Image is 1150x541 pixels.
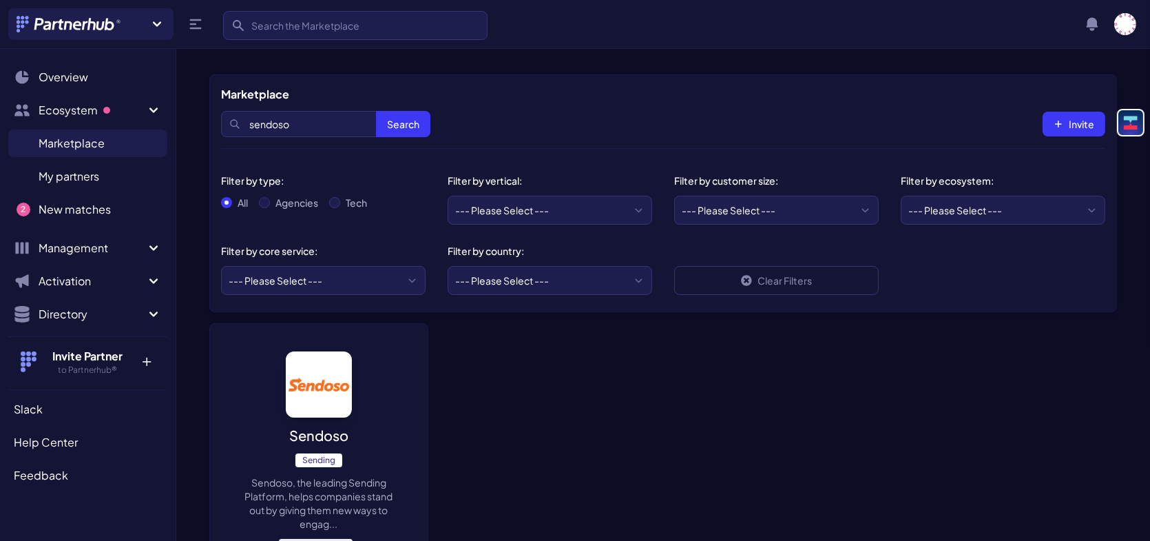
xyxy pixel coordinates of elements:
[37,80,48,91] img: tab_domain_overview_orange.svg
[376,111,430,137] button: Search
[39,240,145,256] span: Management
[295,453,342,467] span: Sending
[289,426,348,445] p: Sendoso
[14,467,68,484] span: Feedback
[674,266,879,295] a: Clear Filters
[43,365,132,376] h5: to Partnerhub®
[8,96,167,124] button: Ecosystem
[137,80,148,91] img: tab_keywords_by_traffic_grey.svg
[8,300,167,328] button: Directory
[1043,112,1105,136] button: Invite
[8,429,167,456] a: Help Center
[223,11,488,40] input: Search the Marketplace
[39,102,145,119] span: Ecosystem
[39,69,88,85] span: Overview
[39,306,145,323] span: Directory
[221,174,415,187] div: Filter by type:
[8,130,167,157] a: Marketplace
[39,273,145,289] span: Activation
[39,168,99,185] span: My partners
[448,244,641,258] div: Filter by country:
[8,396,167,423] a: Slack
[22,36,33,47] img: website_grey.svg
[14,434,78,451] span: Help Center
[39,135,105,152] span: Marketplace
[52,81,123,90] div: Domain Overview
[17,16,122,32] img: Partnerhub® Logo
[22,22,33,33] img: logo_orange.svg
[8,163,167,190] a: My partners
[448,174,641,187] div: Filter by vertical:
[1114,13,1136,35] img: user photo
[674,174,868,187] div: Filter by customer size:
[221,244,415,258] div: Filter by core service:
[152,81,232,90] div: Keywords by Traffic
[346,196,367,210] label: Tech
[43,348,132,365] h4: Invite Partner
[39,22,67,33] div: v 4.0.25
[221,111,430,137] input: Search
[286,351,352,418] img: image_alt
[8,63,167,91] a: Overview
[132,348,162,370] p: +
[8,196,167,223] a: New matches
[238,196,248,210] label: All
[14,401,43,418] span: Slack
[17,203,30,216] span: 2
[8,336,167,387] button: Invite Partner to Partnerhub® +
[39,201,111,218] span: New matches
[36,36,151,47] div: Domain: [DOMAIN_NAME]
[238,476,400,531] p: Sendoso, the leading Sending Platform, helps companies stand out by giving them new ways to engag...
[275,196,318,210] label: Agencies
[8,462,167,489] a: Feedback
[8,267,167,295] button: Activation
[901,174,1094,187] div: Filter by ecosystem:
[221,86,289,103] h5: Marketplace
[8,234,167,262] button: Management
